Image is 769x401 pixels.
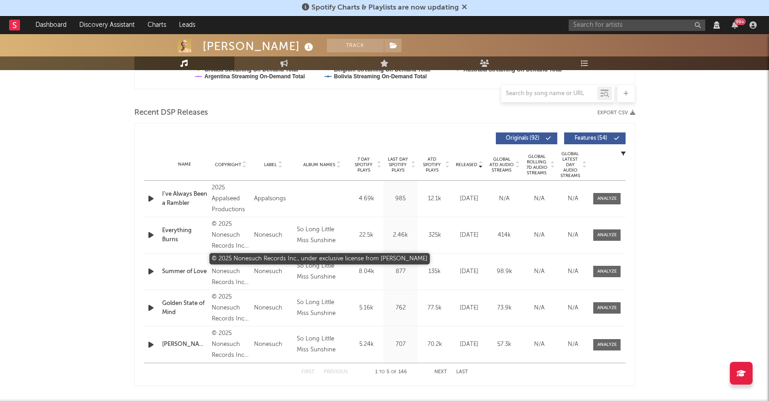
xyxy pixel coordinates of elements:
span: of [391,370,397,374]
span: Released [456,162,477,168]
a: Dashboard [29,16,73,34]
span: Global ATD Audio Streams [489,157,514,173]
span: Label [264,162,277,168]
div: [DATE] [454,231,484,240]
div: N/A [559,304,586,313]
span: Recent DSP Releases [134,107,208,118]
div: N/A [559,231,586,240]
div: So Long Little Miss Sunshine [297,261,347,283]
div: 135k [420,267,449,276]
button: 99+ [732,21,738,29]
div: N/A [489,194,519,203]
span: Last Day Spotify Plays [386,157,410,173]
div: Nonesuch [254,266,292,277]
a: Summer of Love [162,267,208,276]
a: Golden State of Mind [162,299,208,317]
div: N/A [559,340,586,349]
button: Last [456,370,468,375]
div: 1 5 146 [366,367,416,378]
span: Global Rolling 7D Audio Streams [524,154,549,176]
div: Nonesuch [254,339,292,350]
text: Argentina Streaming On-Demand Total [204,73,305,80]
div: So Long Little Miss Sunshine [297,224,347,246]
div: N/A [524,304,555,313]
div: Nonesuch [254,230,292,241]
span: Copyright [215,162,241,168]
div: 12.1k [420,194,449,203]
div: © 2025 Nonesuch Records Inc., under exclusive license from [PERSON_NAME] [212,292,250,325]
div: 22.5k [351,231,381,240]
div: 57.3k [489,340,519,349]
div: [DATE] [454,304,484,313]
div: © 2025 Nonesuch Records Inc., under exclusive license from [PERSON_NAME] [212,328,250,361]
span: Global Latest Day Audio Streams [559,151,581,178]
button: Originals(92) [496,132,557,144]
div: 4.69k [351,194,381,203]
button: Previous [324,370,348,375]
div: 77.5k [420,304,449,313]
div: 325k [420,231,449,240]
div: N/A [524,340,555,349]
span: ATD Spotify Plays [420,157,444,173]
a: Discovery Assistant [73,16,141,34]
div: 707 [386,340,415,349]
button: Features(54) [564,132,626,144]
div: [DATE] [454,194,484,203]
div: 70.2k [420,340,449,349]
div: 414k [489,231,519,240]
a: [PERSON_NAME] [162,340,208,349]
span: 7 Day Spotify Plays [351,157,376,173]
span: Originals ( 92 ) [502,136,544,141]
button: Export CSV [597,110,635,116]
div: So Long Little Miss Sunshine [297,334,347,355]
div: 762 [386,304,415,313]
div: N/A [559,267,586,276]
a: Charts [141,16,173,34]
span: to [379,370,385,374]
div: © 2025 Nonesuch Records Inc., under exclusive license from [PERSON_NAME] [212,219,250,252]
div: Appalsongs [254,193,292,204]
div: N/A [524,267,555,276]
div: 877 [386,267,415,276]
div: N/A [559,194,586,203]
div: Nonesuch [254,303,292,314]
div: [DATE] [454,267,484,276]
button: First [301,370,315,375]
div: 5.16k [351,304,381,313]
a: Everything Burns [162,226,208,244]
div: © 2025 Nonesuch Records Inc., under exclusive license from [PERSON_NAME] [212,255,250,288]
button: Track [327,39,384,52]
span: Spotify Charts & Playlists are now updating [311,4,459,11]
div: N/A [524,194,555,203]
div: Name [162,161,208,168]
span: Features ( 54 ) [570,136,612,141]
text: Bolivia Streaming On-Demand Total [334,73,427,80]
div: N/A [524,231,555,240]
input: Search by song name or URL [501,90,597,97]
a: I've Always Been a Rambler [162,190,208,208]
div: [PERSON_NAME] [203,39,316,54]
div: 2.46k [386,231,415,240]
span: Dismiss [462,4,467,11]
div: 985 [386,194,415,203]
div: 98.9k [489,267,519,276]
div: [DATE] [454,340,484,349]
div: 73.9k [489,304,519,313]
div: 8.04k [351,267,381,276]
button: Next [434,370,447,375]
div: 5.24k [351,340,381,349]
div: 99 + [734,18,746,25]
span: Album Names [303,162,335,168]
div: 2025 Appalseed Productions [212,183,250,215]
input: Search for artists [569,20,705,31]
div: So Long Little Miss Sunshine [297,297,347,319]
a: Leads [173,16,202,34]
